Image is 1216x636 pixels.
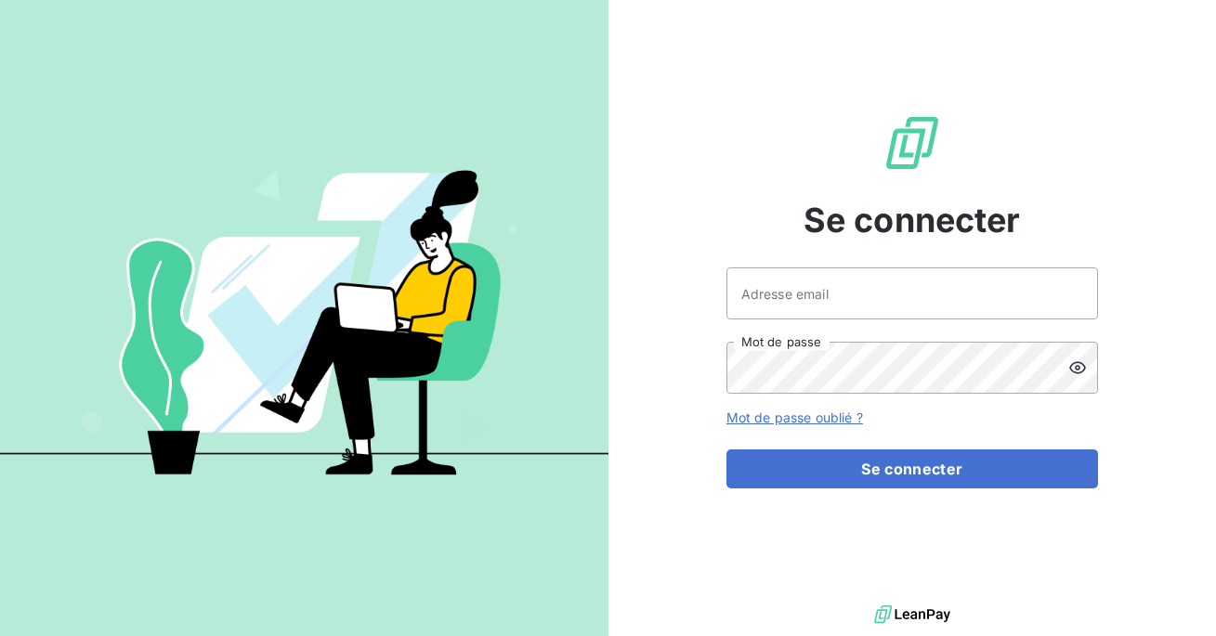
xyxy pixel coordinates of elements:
[726,449,1098,488] button: Se connecter
[726,267,1098,319] input: placeholder
[883,113,942,173] img: Logo LeanPay
[804,195,1021,245] span: Se connecter
[726,409,863,425] a: Mot de passe oublié ?
[874,601,950,629] img: logo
